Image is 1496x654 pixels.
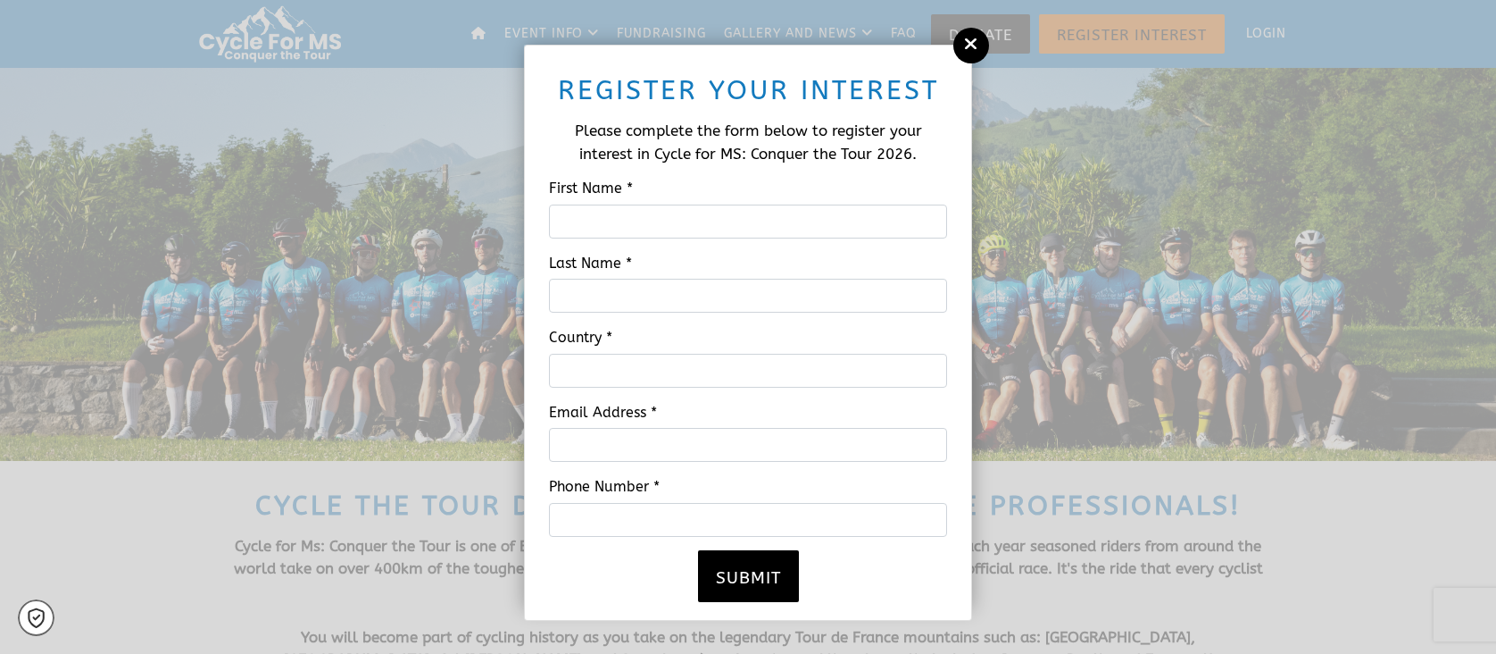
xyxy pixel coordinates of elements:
h2: Register your interest [549,72,947,108]
label: Last Name * [536,252,960,275]
span: Please complete the form below to register your interest in Cycle for MS: Conquer the Tour 2026. [575,122,922,163]
label: Email Address * [536,401,960,424]
a: Cookie settings [18,599,54,636]
button: Submit [698,550,799,602]
label: Country * [536,326,960,349]
label: First Name * [536,177,960,200]
label: Phone Number * [536,475,960,499]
